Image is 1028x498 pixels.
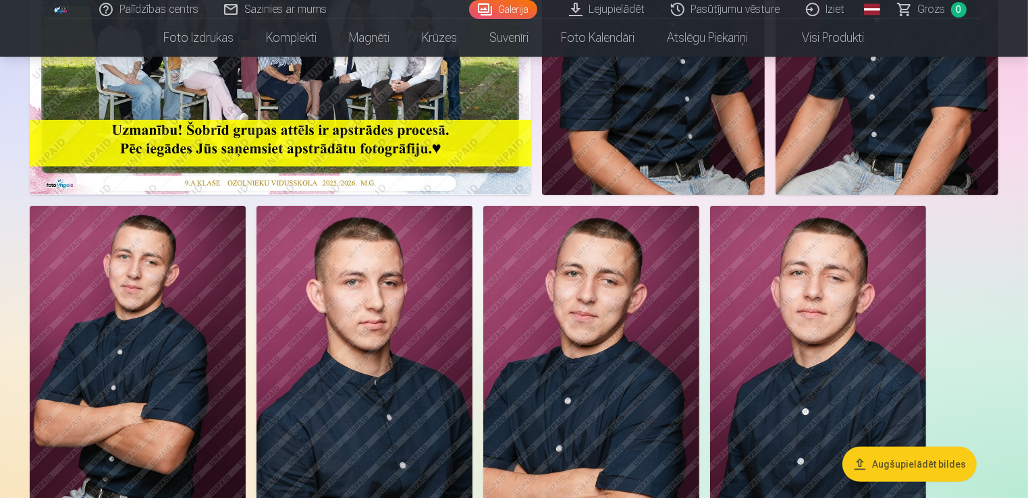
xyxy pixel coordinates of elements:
a: Magnēti [333,19,406,57]
span: Grozs [918,1,946,18]
a: Visi produkti [765,19,881,57]
a: Suvenīri [474,19,545,57]
a: Atslēgu piekariņi [651,19,765,57]
img: /fa1 [54,5,69,13]
span: 0 [951,2,967,18]
a: Foto kalendāri [545,19,651,57]
a: Foto izdrukas [148,19,250,57]
a: Komplekti [250,19,333,57]
a: Krūzes [406,19,474,57]
button: Augšupielādēt bildes [842,447,977,482]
